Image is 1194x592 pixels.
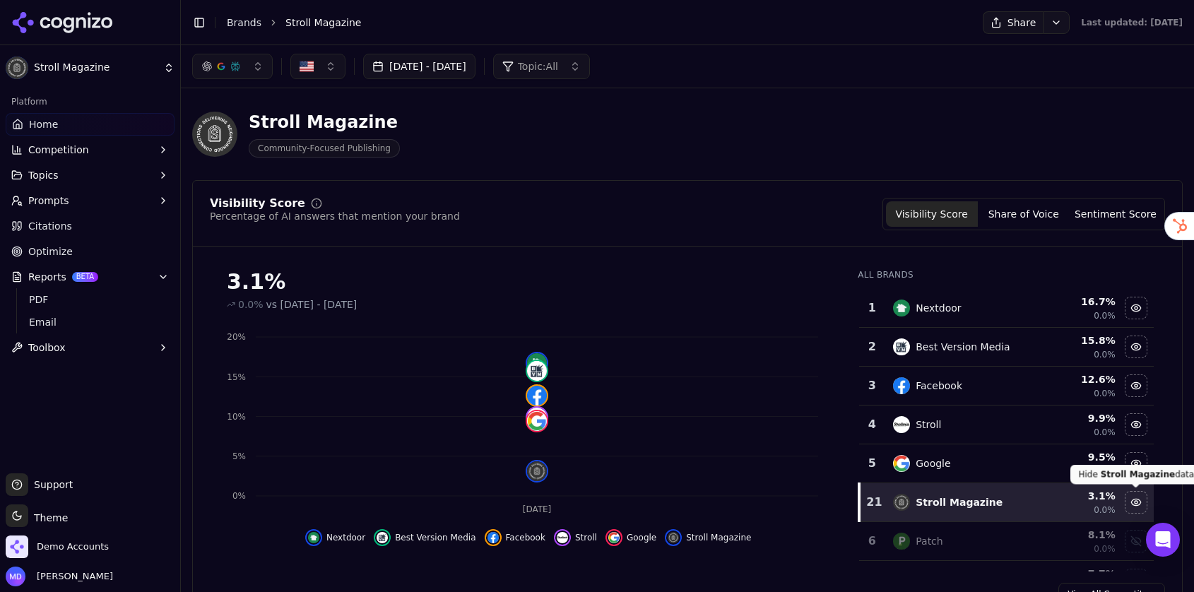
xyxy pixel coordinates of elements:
div: Patch [916,534,942,548]
div: 3.1 % [1040,489,1116,503]
span: Citations [28,219,72,233]
img: Stroll Magazine [192,112,237,157]
div: Facebook [916,379,962,393]
img: stroll [527,408,547,427]
span: Stroll Magazine [34,61,158,74]
div: 6 [865,533,879,550]
span: Home [29,117,58,131]
button: Competition [6,138,175,161]
div: Open Intercom Messenger [1146,523,1180,557]
tr: 5googleGoogle9.5%0.0%Hide google data [859,444,1154,483]
button: Open user button [6,567,113,586]
div: Stroll Magazine [249,111,400,134]
div: 16.7 % [1040,295,1116,309]
img: facebook [893,377,910,394]
button: Hide best version media data [1125,336,1147,358]
button: Share of Voice [978,201,1070,227]
span: 0.0% [1094,504,1116,516]
button: Hide nextdoor data [305,529,365,546]
img: nextdoor [308,532,319,543]
img: stroll magazine [527,461,547,481]
img: google [527,411,547,431]
span: Support [28,478,73,492]
div: Nextdoor [916,301,961,315]
div: 7.7 % [1040,567,1116,581]
span: Email [29,315,152,329]
div: 5 [865,455,879,472]
span: Stroll Magazine [686,532,751,543]
button: Hide stroll magazine data [665,529,751,546]
div: Stroll [916,418,941,432]
div: Platform [6,90,175,113]
tspan: 20% [227,332,246,342]
button: Share [983,11,1043,34]
button: Hide google data [1125,452,1147,475]
span: 0.0% [1094,427,1116,438]
button: Show eventbrite data [1125,569,1147,591]
span: Optimize [28,244,73,259]
img: nextdoor [893,300,910,316]
span: BETA [72,272,98,282]
nav: breadcrumb [227,16,954,30]
div: 8.1 % [1040,528,1116,542]
span: Stroll Magazine [1101,470,1175,480]
span: Toolbox [28,341,66,355]
img: facebook [487,532,499,543]
img: stroll magazine [893,494,910,511]
div: 12.6 % [1040,372,1116,386]
span: 0.0% [1094,388,1116,399]
img: patch [893,533,910,550]
button: Open organization switcher [6,535,109,558]
button: Show patch data [1125,530,1147,552]
img: facebook [527,386,547,405]
span: Community-Focused Publishing [249,139,400,158]
span: Theme [28,512,68,523]
img: stroll [893,416,910,433]
tspan: 0% [232,491,246,501]
tr: 2best version mediaBest Version Media15.8%0.0%Hide best version media data [859,328,1154,367]
div: 15.8 % [1040,333,1116,348]
span: Nextdoor [326,532,365,543]
span: 0.0% [1094,543,1116,555]
button: [DATE] - [DATE] [363,54,475,79]
div: 9.9 % [1040,411,1116,425]
img: stroll magazine [668,532,679,543]
button: Hide facebook data [1125,374,1147,397]
button: Hide best version media data [374,529,475,546]
img: best version media [893,338,910,355]
tspan: [DATE] [523,504,552,514]
span: Prompts [28,194,69,208]
a: Home [6,113,175,136]
a: PDF [23,290,158,309]
span: [PERSON_NAME] [31,570,113,583]
tr: 3facebookFacebook12.6%0.0%Hide facebook data [859,367,1154,405]
div: 3 [865,377,879,394]
tr: 4strollStroll9.9%0.0%Hide stroll data [859,405,1154,444]
button: Visibility Score [886,201,978,227]
span: Best Version Media [395,532,475,543]
button: Hide facebook data [485,529,545,546]
span: PDF [29,292,152,307]
div: 2 [865,338,879,355]
tspan: 10% [227,412,246,422]
span: 0.0% [1094,310,1116,321]
div: Percentage of AI answers that mention your brand [210,209,460,223]
div: 21 [866,494,879,511]
span: Topic: All [518,59,558,73]
div: 9.5 % [1040,450,1116,464]
span: vs [DATE] - [DATE] [266,297,357,312]
div: Best Version Media [916,340,1010,354]
button: Hide stroll data [1125,413,1147,436]
button: Prompts [6,189,175,212]
tr: 6patchPatch8.1%0.0%Show patch data [859,522,1154,561]
button: Hide stroll data [554,529,597,546]
img: best version media [377,532,388,543]
span: Demo Accounts [37,540,109,553]
tspan: 15% [227,372,246,382]
span: 0.0% [238,297,264,312]
button: Hide stroll magazine data [1125,491,1147,514]
a: Brands [227,17,261,28]
a: Email [23,312,158,332]
img: Demo Accounts [6,535,28,558]
img: Melissa Dowd [6,567,25,586]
